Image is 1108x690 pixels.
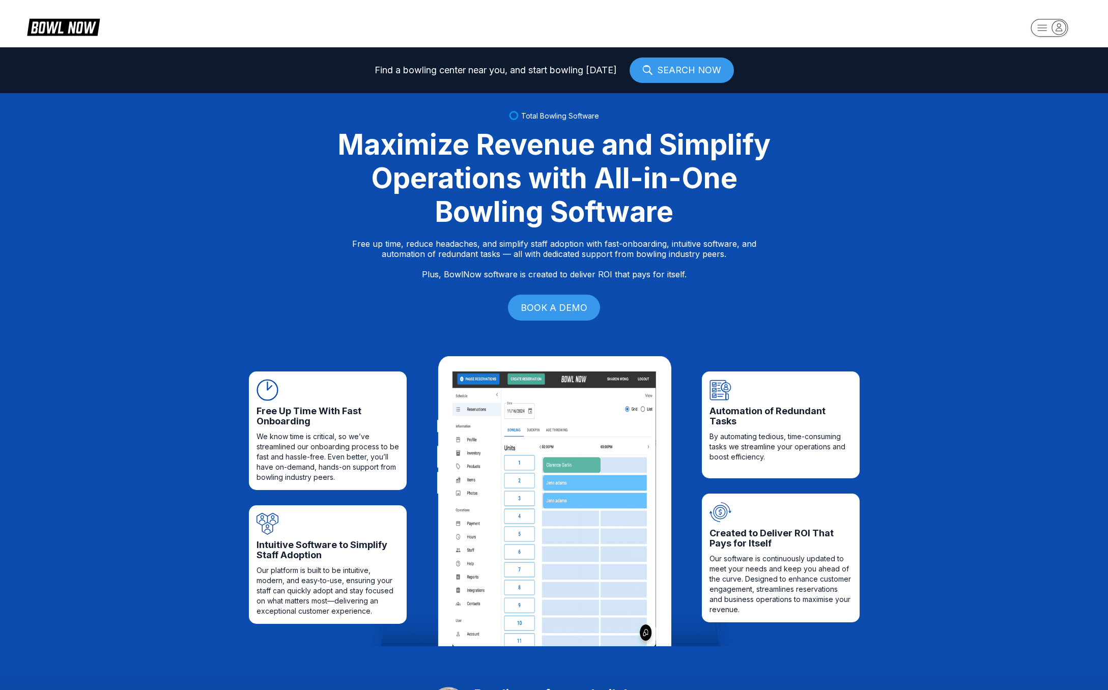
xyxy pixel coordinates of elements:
span: Total Bowling Software [521,111,599,120]
span: Free Up Time With Fast Onboarding [257,406,399,426]
span: Intuitive Software to Simplify Staff Adoption [257,540,399,560]
a: SEARCH NOW [630,57,734,83]
img: Content image [452,371,656,646]
p: Free up time, reduce headaches, and simplify staff adoption with fast-onboarding, intuitive softw... [352,239,756,279]
span: By automating tedious, time-consuming tasks we streamline your operations and boost efficiency. [709,432,852,462]
span: We know time is critical, so we’ve streamlined our onboarding process to be fast and hassle-free.... [257,432,399,482]
span: Find a bowling center near you, and start bowling [DATE] [375,65,617,75]
span: Our software is continuously updated to meet your needs and keep you ahead of the curve. Designed... [709,554,852,615]
img: iPad frame [437,356,671,646]
span: Automation of Redundant Tasks [709,406,852,426]
a: BOOK A DEMO [508,295,600,321]
span: Created to Deliver ROI That Pays for Itself [709,528,852,549]
div: Maximize Revenue and Simplify Operations with All-in-One Bowling Software [325,128,783,228]
span: Our platform is built to be intuitive, modern, and easy-to-use, ensuring your staff can quickly a... [257,565,399,616]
